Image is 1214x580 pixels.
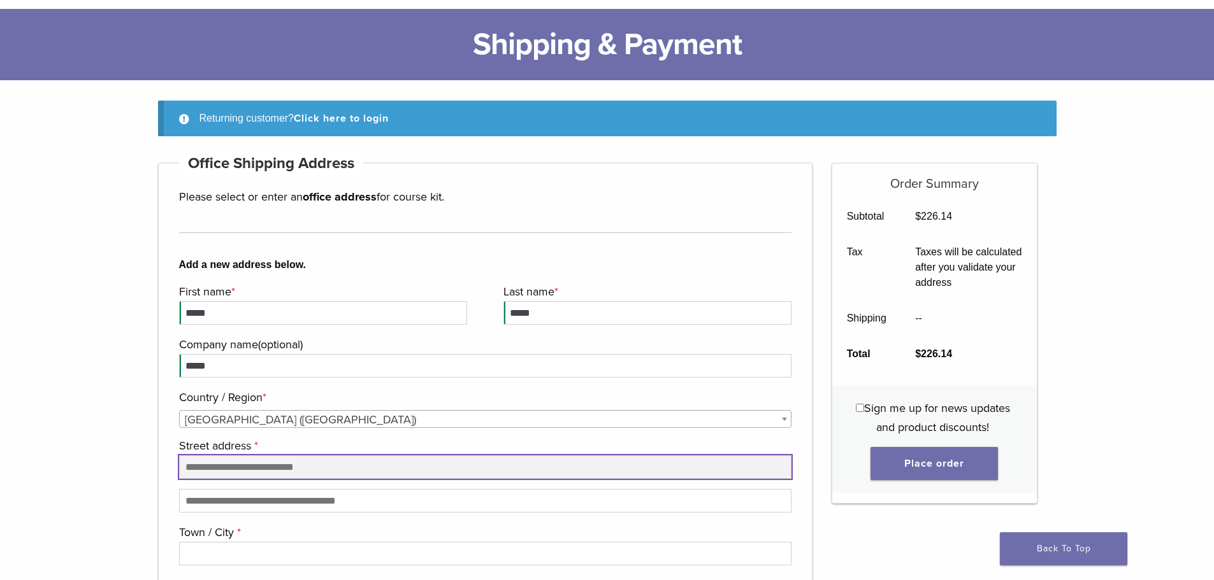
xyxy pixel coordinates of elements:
[864,401,1010,434] span: Sign me up for news updates and product discounts!
[179,436,789,455] label: Street address
[179,523,789,542] label: Town / City
[915,211,952,222] bdi: 226.14
[179,410,792,428] span: Country / Region
[179,388,789,407] label: Country / Region
[832,234,901,301] th: Tax
[915,348,952,359] bdi: 226.14
[832,336,901,372] th: Total
[832,164,1037,192] h5: Order Summary
[832,199,901,234] th: Subtotal
[303,190,377,204] strong: office address
[1000,532,1127,565] a: Back To Top
[180,411,791,428] span: United States (US)
[915,348,921,359] span: $
[179,282,464,301] label: First name
[915,211,921,222] span: $
[915,313,922,323] span: --
[871,447,998,480] button: Place order
[294,112,389,125] a: Click here to login
[158,101,1057,136] div: Returning customer?
[901,234,1037,301] td: Taxes will be calculated after you validate your address
[179,257,792,272] b: Add a new address below.
[179,148,364,179] h4: Office Shipping Address
[856,404,864,412] input: Sign me up for news updates and product discounts!
[258,337,303,351] span: (optional)
[503,282,788,301] label: Last name
[179,335,789,354] label: Company name
[832,301,901,336] th: Shipping
[179,187,792,206] p: Please select or enter an for course kit.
